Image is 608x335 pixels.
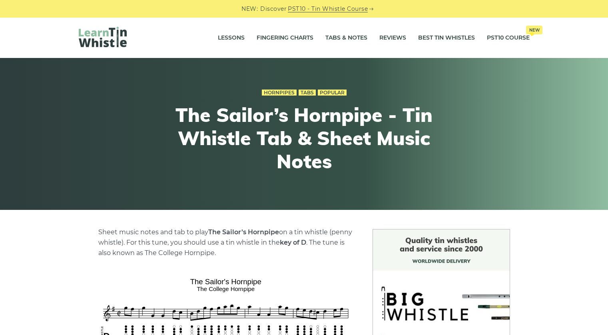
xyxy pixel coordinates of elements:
a: Fingering Charts [257,28,313,48]
a: Lessons [218,28,245,48]
a: Hornpipes [262,90,297,96]
strong: The Sailor’s Hornpipe [208,228,279,236]
h1: The Sailor’s Hornpipe - Tin Whistle Tab & Sheet Music Notes [157,104,451,173]
a: PST10 CourseNew [487,28,530,48]
p: Sheet music notes and tab to play on a tin whistle (penny whistle). For this tune, you should use... [98,227,353,258]
img: LearnTinWhistle.com [79,27,127,47]
strong: key of D [280,239,306,246]
a: Tabs & Notes [325,28,367,48]
a: Tabs [299,90,316,96]
a: Reviews [379,28,406,48]
span: New [526,26,542,34]
a: Best Tin Whistles [418,28,475,48]
a: Popular [318,90,347,96]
